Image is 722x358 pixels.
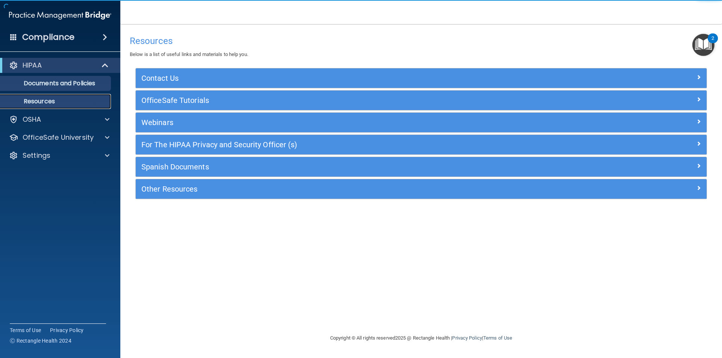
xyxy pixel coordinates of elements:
p: OSHA [23,115,41,124]
a: OfficeSafe Tutorials [141,94,701,106]
span: Ⓒ Rectangle Health 2024 [10,337,71,344]
h4: Resources [130,36,713,46]
span: Below is a list of useful links and materials to help you. [130,51,248,57]
p: Resources [5,98,108,105]
a: Contact Us [141,72,701,84]
a: HIPAA [9,61,109,70]
iframe: Drift Widget Chat Controller [592,305,713,335]
a: Spanish Documents [141,161,701,173]
a: Terms of Use [483,335,512,341]
a: Webinars [141,116,701,128]
p: Settings [23,151,50,160]
p: HIPAA [23,61,42,70]
a: Privacy Policy [50,326,84,334]
a: OfficeSafe University [9,133,109,142]
a: Other Resources [141,183,701,195]
a: For The HIPAA Privacy and Security Officer (s) [141,139,701,151]
h5: Contact Us [141,74,558,82]
h4: Compliance [22,32,74,42]
h5: For The HIPAA Privacy and Security Officer (s) [141,140,558,149]
a: Terms of Use [10,326,41,334]
p: OfficeSafe University [23,133,94,142]
div: 2 [711,38,714,48]
a: Settings [9,151,109,160]
h5: Webinars [141,118,558,127]
h5: Spanish Documents [141,163,558,171]
button: Open Resource Center, 2 new notifications [692,34,714,56]
a: Privacy Policy [452,335,482,341]
a: OSHA [9,115,109,124]
h5: Other Resources [141,185,558,193]
img: PMB logo [9,8,111,23]
h5: OfficeSafe Tutorials [141,96,558,104]
div: Copyright © All rights reserved 2025 @ Rectangle Health | | [284,326,558,350]
p: Documents and Policies [5,80,108,87]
